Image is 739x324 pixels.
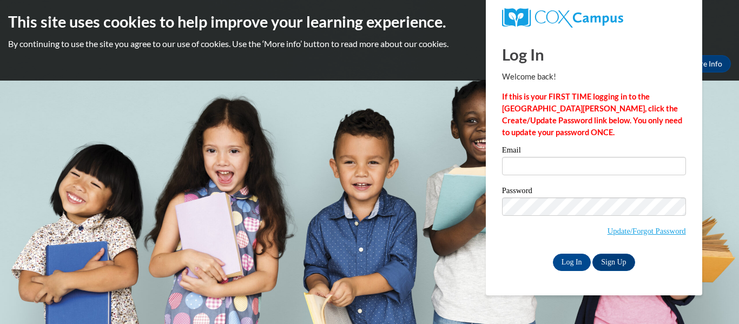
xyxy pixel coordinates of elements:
img: COX Campus [502,8,623,28]
strong: If this is your FIRST TIME logging in to the [GEOGRAPHIC_DATA][PERSON_NAME], click the Create/Upd... [502,92,682,137]
label: Email [502,146,686,157]
p: By continuing to use the site you agree to our use of cookies. Use the ‘More info’ button to read... [8,38,731,50]
input: Log In [553,254,591,271]
p: Welcome back! [502,71,686,83]
a: COX Campus [502,8,686,28]
h2: This site uses cookies to help improve your learning experience. [8,11,731,32]
h1: Log In [502,43,686,65]
a: Sign Up [592,254,635,271]
a: Update/Forgot Password [608,227,686,235]
label: Password [502,187,686,197]
a: More Info [680,55,731,72]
